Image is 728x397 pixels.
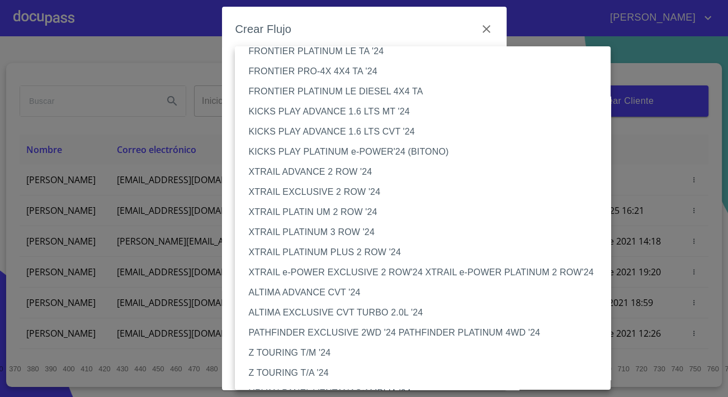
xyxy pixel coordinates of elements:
[235,303,618,323] li: ALTIMA EXCLUSIVE CVT TURBO 2.0L '24
[235,343,618,363] li: Z TOURING T/M '24
[235,82,618,102] li: FRONTIER PLATINUM LE DIESEL 4X4 TA
[235,323,618,343] li: PATHFINDER EXCLUSIVE 2WD '24 PATHFINDER PLATINUM 4WD '24
[235,182,618,202] li: XTRAIL EXCLUSIVE 2 ROW '24
[235,61,618,82] li: FRONTIER PRO-4X 4X4 TA '24
[235,262,618,283] li: XTRAIL e-POWER EXCLUSIVE 2 ROW'24 XTRAIL e-POWER PLATINUM 2 ROW'24
[235,162,618,182] li: XTRAIL ADVANCE 2 ROW '24
[235,222,618,242] li: XTRAIL PLATINUM 3 ROW '24
[235,102,618,122] li: KICKS PLAY ADVANCE 1.6 LTS MT '24
[235,122,618,142] li: KICKS PLAY ADVANCE 1.6 LTS CVT '24
[235,41,618,61] li: FRONTIER PLATINUM LE TA '24
[235,363,618,383] li: Z TOURING T/A '24
[235,142,618,162] li: KICKS PLAY PLATINUM e-POWER'24 (BITONO)
[235,242,618,262] li: XTRAIL PLATINUM PLUS 2 ROW '24
[235,202,618,222] li: XTRAIL PLATIN UM 2 ROW '24
[235,283,618,303] li: ALTIMA ADVANCE CVT '24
